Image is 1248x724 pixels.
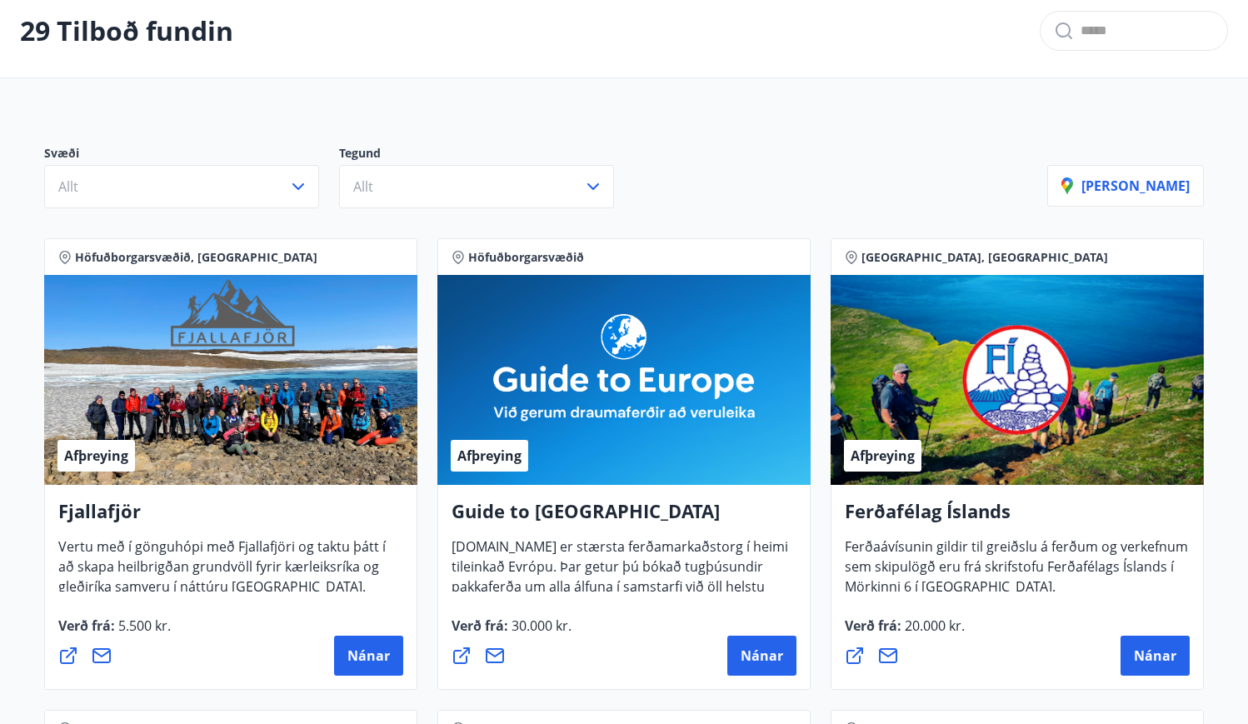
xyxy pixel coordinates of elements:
[44,145,339,165] p: Svæði
[58,177,78,196] span: Allt
[44,165,319,208] button: Allt
[334,636,403,676] button: Nánar
[1121,636,1190,676] button: Nánar
[741,647,783,665] span: Nánar
[58,617,171,648] span: Verð frá :
[851,447,915,465] span: Afþreying
[845,617,965,648] span: Verð frá :
[452,498,796,537] h4: Guide to [GEOGRAPHIC_DATA]
[339,165,614,208] button: Allt
[115,617,171,635] span: 5.500 kr.
[457,447,522,465] span: Afþreying
[468,249,584,266] span: Höfuðborgarsvæðið
[75,249,317,266] span: Höfuðborgarsvæðið, [GEOGRAPHIC_DATA]
[353,177,373,196] span: Allt
[845,498,1190,537] h4: Ferðafélag Íslands
[901,617,965,635] span: 20.000 kr.
[339,145,634,165] p: Tegund
[452,537,788,649] span: [DOMAIN_NAME] er stærsta ferðamarkaðstorg í heimi tileinkað Evrópu. Þar getur þú bókað tugþúsundi...
[861,249,1108,266] span: [GEOGRAPHIC_DATA], [GEOGRAPHIC_DATA]
[1047,165,1204,207] button: [PERSON_NAME]
[1134,647,1176,665] span: Nánar
[845,537,1188,609] span: Ferðaávísunin gildir til greiðslu á ferðum og verkefnum sem skipulögð eru frá skrifstofu Ferðafél...
[508,617,572,635] span: 30.000 kr.
[64,447,128,465] span: Afþreying
[347,647,390,665] span: Nánar
[58,537,386,609] span: Vertu með í gönguhópi með Fjallafjöri og taktu þátt í að skapa heilbrigðan grundvöll fyrir kærlei...
[727,636,796,676] button: Nánar
[452,617,572,648] span: Verð frá :
[20,12,233,49] p: 29 Tilboð fundin
[58,498,403,537] h4: Fjallafjör
[1061,177,1190,195] p: [PERSON_NAME]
